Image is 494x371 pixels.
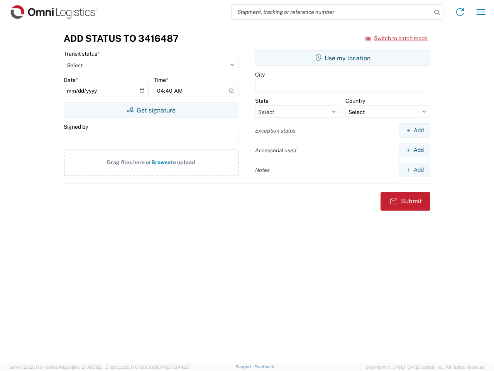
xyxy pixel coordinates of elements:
[151,159,171,165] span: Browse
[255,71,265,78] label: City
[171,159,195,165] span: to upload
[365,32,428,45] button: Switch to batch mode
[107,159,151,165] span: Drag files here or
[399,143,430,157] button: Add
[255,97,269,104] label: State
[64,102,239,118] button: Get signature
[157,365,189,369] span: [DATE] 08:44:20
[255,127,296,134] label: Exception status
[9,365,102,369] span: Server: 2025.17.0-16a969492de
[232,5,431,19] input: Shipment, tracking or reference number
[64,50,100,57] label: Transit status
[235,364,255,369] a: Support
[255,50,430,66] button: Use my location
[64,33,179,44] h3: Add Status to 3416487
[255,167,270,174] label: Notes
[399,123,430,138] button: Add
[345,97,365,104] label: Country
[399,163,430,177] button: Add
[254,364,274,369] a: Feedback
[381,192,430,211] button: Submit
[64,77,78,83] label: Date
[366,364,485,371] span: Copyright © [DATE]-[DATE] Agistix Inc., All Rights Reserved
[105,365,189,369] span: Client: 2025.17.0-5dd568f
[255,147,296,154] label: Accessorial used
[64,123,88,130] label: Signed by
[72,365,102,369] span: [DATE] 09:51:12
[154,77,168,83] label: Time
